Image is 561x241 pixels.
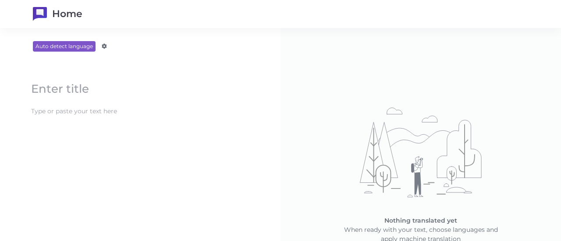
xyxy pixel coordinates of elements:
[33,7,47,21] img: TranslateWise logo
[384,217,457,224] span: Nothing translated yet
[52,7,82,21] h1: Home
[298,85,543,216] img: No translations
[33,7,82,21] a: Home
